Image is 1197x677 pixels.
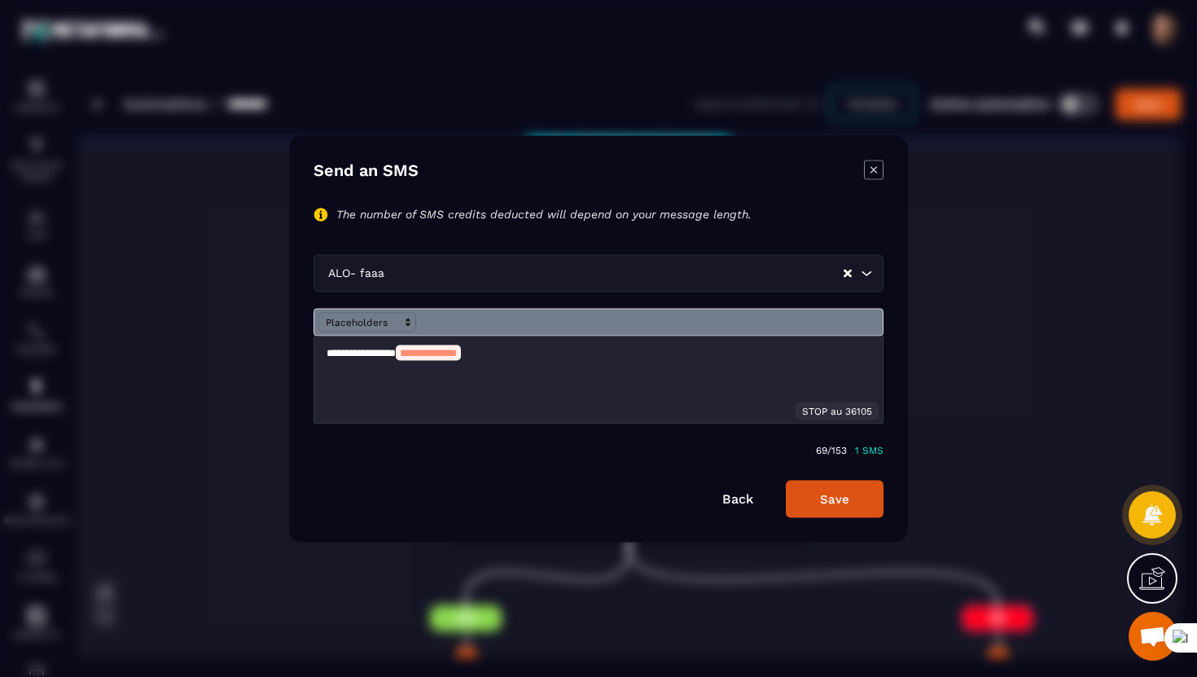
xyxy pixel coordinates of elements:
button: Save [786,480,883,517]
p: 69/ [816,444,831,455]
h4: Send an SMS [313,160,419,182]
button: Clear Selected [844,267,852,279]
input: Search for option [388,264,842,282]
p: 153 [831,444,847,455]
p: The number of SMS credits deducted will depend on your message length. [336,207,752,222]
div: STOP au 36105 [796,402,879,420]
a: Back [722,490,753,506]
p: 1 SMS [855,444,883,455]
div: Search for option [313,254,883,292]
div: Mở cuộc trò chuyện [1129,612,1177,661]
span: ALO- faaa [324,264,388,282]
